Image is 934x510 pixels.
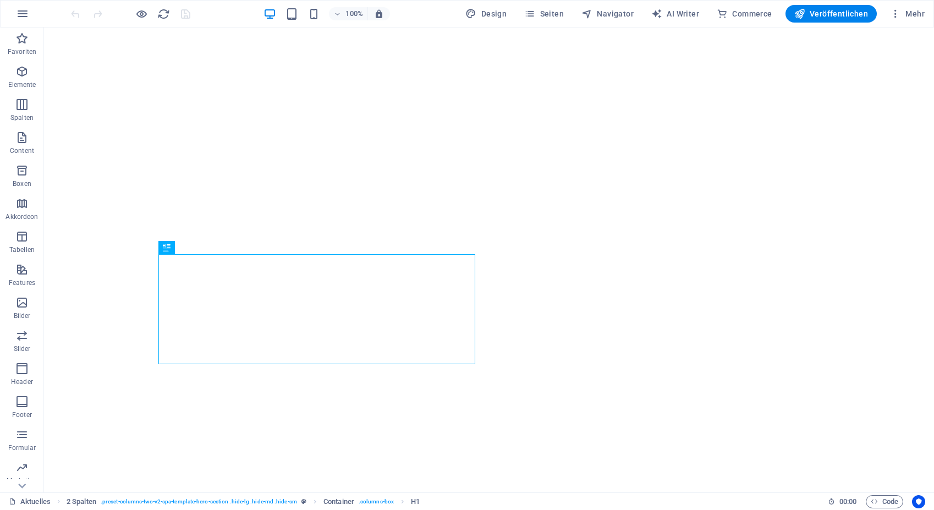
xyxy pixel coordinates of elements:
[411,495,420,508] span: Klick zum Auswählen. Doppelklick zum Bearbeiten
[10,113,34,122] p: Spalten
[866,495,903,508] button: Code
[374,9,384,19] i: Bei Größenänderung Zoomstufe automatisch an das gewählte Gerät anpassen.
[651,8,699,19] span: AI Writer
[647,5,704,23] button: AI Writer
[8,47,36,56] p: Favoriten
[717,8,772,19] span: Commerce
[135,7,148,20] button: Klicke hier, um den Vorschau-Modus zu verlassen
[9,495,51,508] a: Klick, um Auswahl aufzuheben. Doppelklick öffnet Seitenverwaltung
[9,278,35,287] p: Features
[101,495,297,508] span: . preset-columns-two-v2-spa-template-hero-section .hide-lg .hide-md .hide-sm
[890,8,925,19] span: Mehr
[8,443,36,452] p: Formular
[7,476,37,485] p: Marketing
[329,7,368,20] button: 100%
[13,179,31,188] p: Boxen
[157,7,170,20] button: reload
[785,5,877,23] button: Veröffentlichen
[461,5,511,23] button: Design
[524,8,564,19] span: Seiten
[9,245,35,254] p: Tabellen
[712,5,777,23] button: Commerce
[345,7,363,20] h6: 100%
[886,5,929,23] button: Mehr
[12,410,32,419] p: Footer
[828,495,857,508] h6: Session-Zeit
[6,212,38,221] p: Akkordeon
[912,495,925,508] button: Usercentrics
[301,498,306,504] i: Dieses Element ist ein anpassbares Preset
[520,5,568,23] button: Seiten
[67,495,96,508] span: Klick zum Auswählen. Doppelklick zum Bearbeiten
[8,80,36,89] p: Elemente
[794,8,868,19] span: Veröffentlichen
[581,8,634,19] span: Navigator
[11,377,33,386] p: Header
[67,495,420,508] nav: breadcrumb
[10,146,34,155] p: Content
[871,495,898,508] span: Code
[14,344,31,353] p: Slider
[577,5,638,23] button: Navigator
[461,5,511,23] div: Design (Strg+Alt+Y)
[359,495,394,508] span: . columns-box
[14,311,31,320] p: Bilder
[157,8,170,20] i: Seite neu laden
[323,495,354,508] span: Klick zum Auswählen. Doppelklick zum Bearbeiten
[839,495,856,508] span: 00 00
[847,497,849,506] span: :
[465,8,507,19] span: Design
